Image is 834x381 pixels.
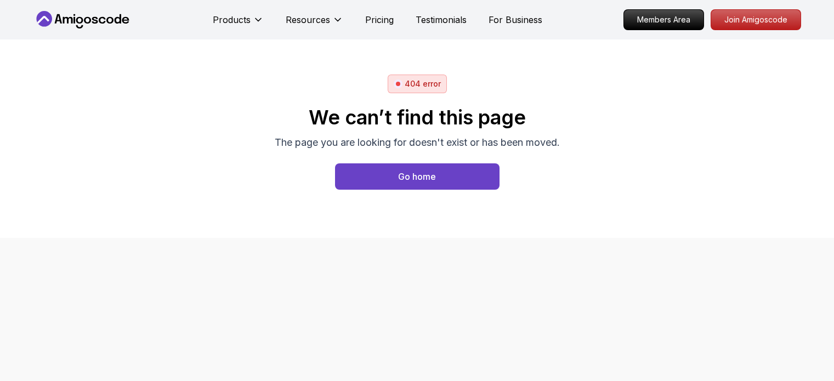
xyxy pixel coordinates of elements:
a: Home page [335,163,500,190]
p: The page you are looking for doesn't exist or has been moved. [275,135,560,150]
p: Resources [286,13,330,26]
p: Join Amigoscode [711,10,801,30]
button: Products [213,13,264,35]
a: Testimonials [416,13,467,26]
button: Go home [335,163,500,190]
a: Members Area [623,9,704,30]
button: Resources [286,13,343,35]
p: 404 error [405,78,441,89]
p: Members Area [624,10,703,30]
div: Go home [398,170,436,183]
a: Join Amigoscode [711,9,801,30]
p: Products [213,13,251,26]
a: For Business [489,13,542,26]
a: Pricing [365,13,394,26]
h2: We can’t find this page [275,106,560,128]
